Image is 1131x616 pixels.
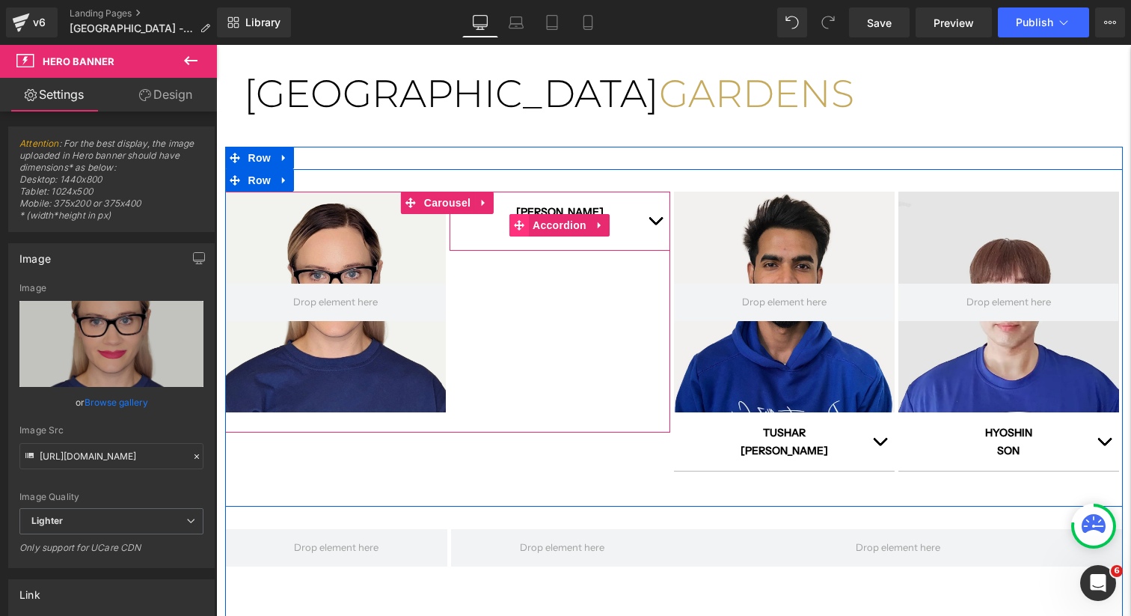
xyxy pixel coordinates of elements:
[6,7,58,37] a: v6
[498,7,534,37] a: Laptop
[28,124,58,147] span: Row
[85,389,148,415] a: Browse gallery
[216,45,1131,616] iframe: To enrich screen reader interactions, please activate Accessibility in Grammarly extension settings
[547,381,589,394] b: TUSHAR
[30,13,49,32] div: v6
[534,7,570,37] a: Tablet
[1095,7,1125,37] button: More
[300,160,387,174] b: [PERSON_NAME]
[204,147,258,169] span: Carousel
[58,124,78,147] a: Expand / Collapse
[217,7,291,37] a: New Library
[1080,565,1116,601] iframe: Intercom live chat
[867,15,892,31] span: Save
[813,7,843,37] button: Redo
[934,15,974,31] span: Preview
[374,169,393,192] a: Expand / Collapse
[58,102,78,124] a: Expand / Collapse
[570,7,606,37] a: Mobile
[258,147,278,169] a: Expand / Collapse
[998,7,1089,37] button: Publish
[19,283,203,293] div: Image
[19,138,59,149] a: Attention
[524,399,612,412] b: [PERSON_NAME]
[70,7,222,19] a: Landing Pages
[43,55,114,67] span: Hero Banner
[769,381,816,394] b: HYOSHIN
[462,7,498,37] a: Desktop
[19,492,203,502] div: Image Quality
[1111,565,1123,577] span: 6
[111,78,220,112] a: Design
[781,399,803,412] b: SON
[19,425,203,436] div: Image Src
[313,169,374,192] span: Accordion
[70,22,194,34] span: [GEOGRAPHIC_DATA] - PT
[19,542,203,564] div: Only support for UCare CDN
[1016,16,1053,28] span: Publish
[777,7,807,37] button: Undo
[19,244,51,265] div: Image
[31,515,63,526] b: Lighter
[19,138,203,231] span: : For the best display, the image uploaded in Hero banner should have dimensions* as below: Deskt...
[28,102,58,124] span: Row
[19,580,40,601] div: Link
[19,394,203,410] div: or
[19,443,203,469] input: Link
[916,7,992,37] a: Preview
[245,16,281,29] span: Library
